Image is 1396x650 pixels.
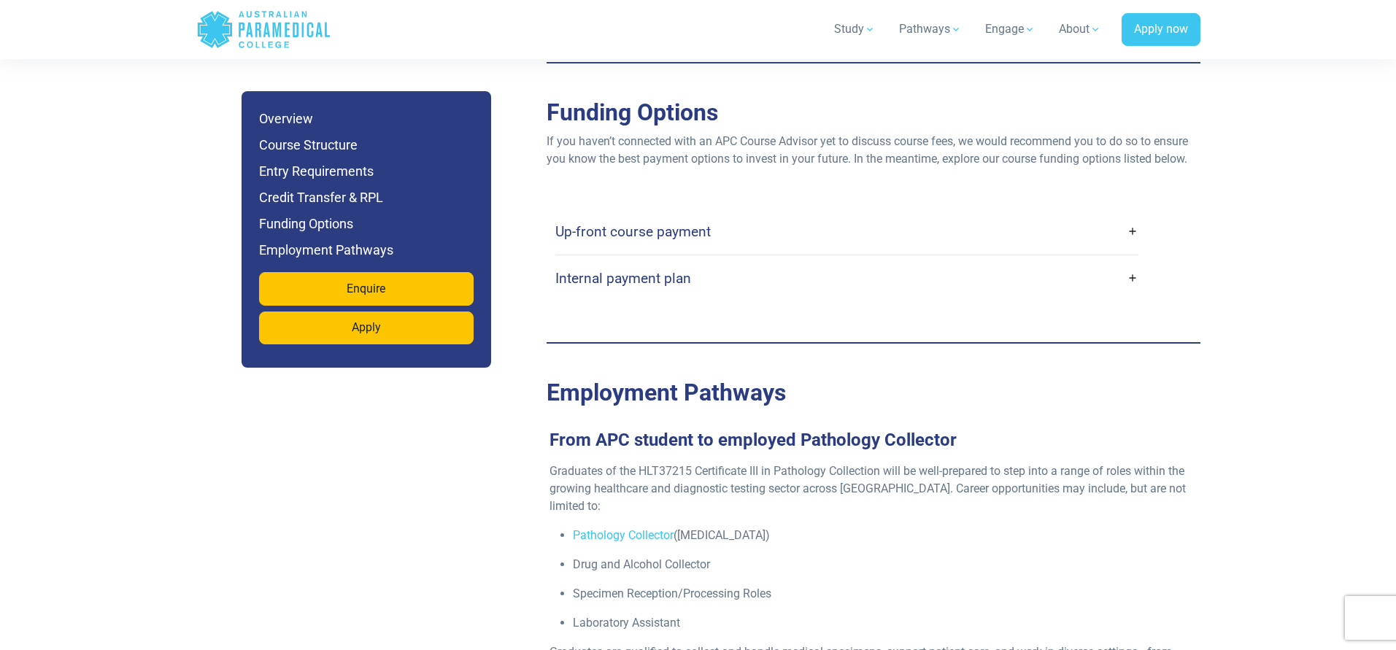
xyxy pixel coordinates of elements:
a: Engage [976,9,1044,50]
h4: Internal payment plan [555,270,691,287]
h3: From APC student to employed Pathology Collector [541,430,1195,451]
p: Drug and Alcohol Collector [573,556,1186,573]
p: If you haven’t connected with an APC Course Advisor yet to discuss course fees, we would recommen... [547,133,1200,168]
a: Pathology Collector [573,528,674,542]
a: Australian Paramedical College [196,6,331,53]
a: Internal payment plan [555,261,1138,295]
a: Pathways [890,9,971,50]
a: About [1050,9,1110,50]
a: Apply now [1122,13,1200,47]
a: Study [825,9,884,50]
p: Specimen Reception/Processing Roles [573,585,1186,603]
a: Up-front course payment [555,214,1138,249]
h2: Employment Pathways [547,379,1200,406]
p: Graduates of the HLT37215 Certificate III in Pathology Collection will be well-prepared to step i... [549,463,1186,515]
p: Laboratory Assistant [573,614,1186,632]
h2: Funding Options [547,98,1200,126]
h4: Up-front course payment [555,223,711,240]
p: ([MEDICAL_DATA]) [573,527,1186,544]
